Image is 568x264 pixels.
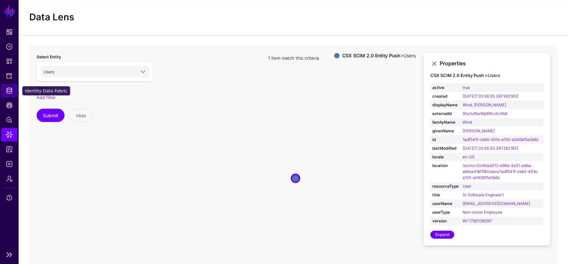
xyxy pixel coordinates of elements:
[22,86,70,96] div: Identity Data Fabric
[463,154,475,159] a: en-US
[463,163,539,180] a: /scim/v2/c60ad312-e96d-4a51-adba-ebfea418f1f8/Users/1adf541f-cbb5-451e-a155-a040bf5e0b6c
[463,120,472,125] a: Wind
[6,194,13,201] span: Support
[463,128,495,133] a: [PERSON_NAME]
[463,210,502,215] a: Non-Union Employee
[37,95,56,100] a: Add filter
[432,163,459,169] strong: location
[463,201,530,206] a: [EMAIL_ADDRESS][DOMAIN_NAME]
[264,53,323,64] div: 1 item match this criteria
[430,73,543,78] h4: Users
[37,85,47,91] label: Filter
[1,99,17,112] a: CAEP Hub
[432,201,459,207] strong: userName
[432,154,459,160] strong: locale
[1,55,17,68] a: Snippets
[432,192,459,198] strong: title
[463,137,539,142] a: 1adf541f-cbb5-451e-a155-a040bf5e0b6c
[6,146,13,153] span: Reports
[432,209,459,215] strong: userType
[432,93,459,99] strong: created
[432,218,459,224] strong: version
[432,119,459,125] strong: familyName
[341,53,417,58] div: > Users
[6,29,13,35] span: Dashboard
[463,111,507,116] a: 00u1uf6w9tpIRKuXv0h8
[463,146,518,151] a: [DATE]T20:36:35.397362181Z
[4,4,15,19] a: SGNL
[463,85,470,90] a: true
[342,53,400,58] strong: CSX SCIM 2.0 Entity Push
[430,231,454,239] a: Expand
[44,69,54,74] span: Users
[463,218,493,223] a: W/"1760128595"
[463,94,518,99] a: [DATE]T20:36:35.397362181Z
[37,54,61,60] label: Select Entity
[432,137,459,143] strong: id
[6,102,13,109] span: CAEP Hub
[432,145,459,151] strong: lastModified
[1,157,17,171] a: Logs
[430,73,488,78] strong: CSX SCIM 2.0 Entity Push >
[432,85,459,91] strong: active
[432,183,459,189] strong: resourceType
[6,175,13,182] span: Admin
[1,172,17,185] a: Admin
[432,111,459,117] strong: externalId
[1,113,17,127] a: Policy Lens
[440,60,543,67] h3: Properties
[29,12,74,23] h2: Data Lens
[1,69,17,83] a: Protected Systems
[1,84,17,97] a: Identity Data Fabric
[463,184,471,189] a: User
[70,109,92,122] button: Hide
[6,43,13,50] span: Policies
[463,102,506,107] a: Wind, [PERSON_NAME]
[463,192,504,197] a: Sr Software Engineer I
[6,161,13,167] span: Logs
[6,87,13,94] span: Identity Data Fabric
[432,102,459,108] strong: displayName
[37,109,65,122] button: Submit
[1,25,17,39] a: Dashboard
[1,40,17,53] a: Policies
[1,128,17,141] a: Data Lens
[6,117,13,123] span: Policy Lens
[6,131,13,138] span: Data Lens
[6,73,13,79] span: Protected Systems
[1,143,17,156] a: Reports
[432,128,459,134] strong: givenName
[6,58,13,65] span: Snippets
